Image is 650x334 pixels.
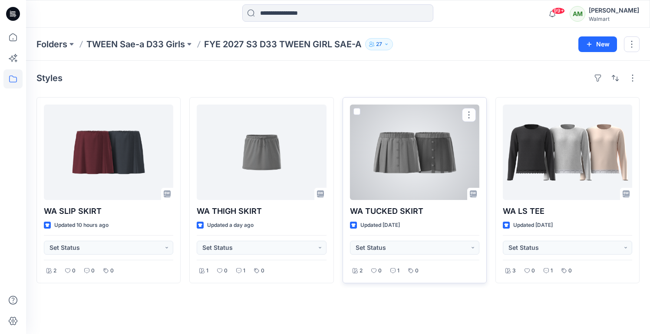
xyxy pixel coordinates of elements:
p: 0 [224,266,228,275]
p: Updated a day ago [207,221,254,230]
p: Updated [DATE] [360,221,400,230]
p: 0 [91,266,95,275]
button: 27 [365,38,393,50]
button: New [578,36,617,52]
div: [PERSON_NAME] [589,5,639,16]
p: 0 [261,266,264,275]
p: 3 [512,266,516,275]
p: 2 [360,266,363,275]
span: 99+ [552,7,565,14]
p: WA TUCKED SKIRT [350,205,479,217]
p: 0 [72,266,76,275]
a: TWEEN Sae-a D33 Girls [86,38,185,50]
p: 0 [415,266,419,275]
p: WA SLIP SKIRT [44,205,173,217]
p: WA LS TEE [503,205,632,217]
p: Updated [DATE] [513,221,553,230]
p: 0 [110,266,114,275]
a: Folders [36,38,67,50]
p: 27 [376,39,382,49]
p: FYE 2027 S3 D33 TWEEN GIRL SAE-A [204,38,362,50]
h4: Styles [36,73,63,83]
p: 1 [206,266,208,275]
p: 0 [378,266,382,275]
p: Updated 10 hours ago [54,221,109,230]
a: WA THIGH SKIRT [197,105,326,200]
a: WA TUCKED SKIRT [350,105,479,200]
div: AM [570,6,585,22]
p: WA THIGH SKIRT [197,205,326,217]
p: 1 [397,266,399,275]
p: 1 [243,266,245,275]
a: WA SLIP SKIRT [44,105,173,200]
p: 0 [568,266,572,275]
a: WA LS TEE [503,105,632,200]
p: 2 [53,266,56,275]
p: 1 [551,266,553,275]
p: 0 [531,266,535,275]
div: Walmart [589,16,639,22]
